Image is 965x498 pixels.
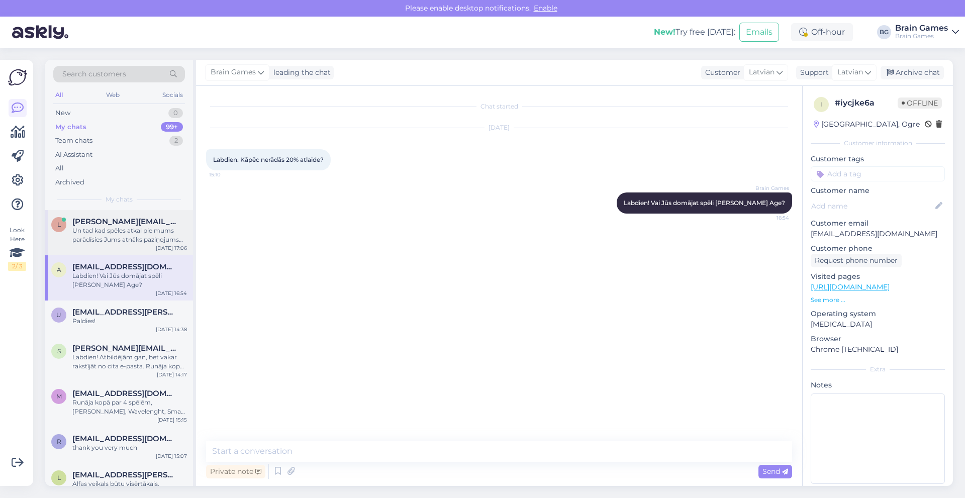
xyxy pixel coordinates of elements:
[811,309,945,319] p: Operating system
[72,271,187,289] div: Labdien! Vai Jūs domājat spēli [PERSON_NAME] Age?
[654,26,735,38] div: Try free [DATE]:
[55,150,92,160] div: AI Assistant
[701,67,740,78] div: Customer
[811,154,945,164] p: Customer tags
[811,282,890,291] a: [URL][DOMAIN_NAME]
[160,88,185,102] div: Socials
[895,24,959,40] a: Brain GamesBrain Games
[206,123,792,132] div: [DATE]
[811,319,945,330] p: [MEDICAL_DATA]
[811,295,945,305] p: See more ...
[104,88,122,102] div: Web
[213,156,324,163] span: Labdien. Kāpēc nerādās 20% atlaide?
[751,214,789,222] span: 16:54
[72,317,187,326] div: Paldies!
[739,23,779,42] button: Emails
[269,67,331,78] div: leading the chat
[57,221,61,228] span: l
[72,479,187,488] div: Alfas veikals būtu visērtākais.
[749,67,775,78] span: Latvian
[895,32,948,40] div: Brain Games
[811,243,945,254] p: Customer phone
[814,119,920,130] div: [GEOGRAPHIC_DATA], Ogre
[211,67,256,78] span: Brain Games
[157,416,187,424] div: [DATE] 15:15
[169,136,183,146] div: 2
[8,226,26,271] div: Look Here
[72,344,177,353] span: silvija@postoffi.lv
[168,108,183,118] div: 0
[72,217,177,226] span: linda.sumeiko@limbazunovads.lv
[811,166,945,181] input: Add a tag
[72,226,187,244] div: Un tad kad spēles atkal pie mums parādīsies Jums atnāks paziņojums uz e-pastu.
[811,201,933,212] input: Add name
[811,334,945,344] p: Browser
[881,66,944,79] div: Archive chat
[62,69,126,79] span: Search customers
[654,27,675,37] b: New!
[811,185,945,196] p: Customer name
[811,365,945,374] div: Extra
[55,122,86,132] div: My chats
[72,262,177,271] span: agnija.sladze@gmail.com
[811,254,902,267] div: Request phone number
[624,199,785,207] span: Labdien! Vai Jūs domājat spēli [PERSON_NAME] Age?
[57,438,61,445] span: r
[209,171,247,178] span: 15:10
[72,398,187,416] div: Runāja kopā par 4 spēlēm, [PERSON_NAME], Wavelenght, Smart 10 un Gloomhaven.
[57,474,61,481] span: l
[762,467,788,476] span: Send
[206,465,265,478] div: Private note
[751,184,789,192] span: Brain Games
[72,443,187,452] div: thank you very much
[157,371,187,378] div: [DATE] 14:17
[811,344,945,355] p: Chrome [TECHNICAL_ID]
[55,177,84,187] div: Archived
[57,266,61,273] span: a
[156,452,187,460] div: [DATE] 15:07
[106,195,133,204] span: My chats
[56,392,62,400] span: m
[53,88,65,102] div: All
[8,68,27,87] img: Askly Logo
[811,380,945,390] p: Notes
[837,67,863,78] span: Latvian
[161,122,183,132] div: 99+
[835,97,898,109] div: # iycjke6a
[811,271,945,282] p: Visited pages
[895,24,948,32] div: Brain Games
[55,108,70,118] div: New
[877,25,891,39] div: BG
[791,23,853,41] div: Off-hour
[811,218,945,229] p: Customer email
[72,389,177,398] span: maris@pistoffi.lv
[156,289,187,297] div: [DATE] 16:54
[72,434,177,443] span: razvangruia93@yahoo.com
[72,353,187,371] div: Labdien! Atbildējām gan, bet vakar rakstījāt no cita e-pasta. Runāja kopā par 4 spēlēm, [PERSON_N...
[796,67,829,78] div: Support
[56,311,61,319] span: u
[8,262,26,271] div: 2 / 3
[72,308,177,317] span: uldis.calpa@gmail.com
[811,139,945,148] div: Customer information
[898,97,942,109] span: Offline
[55,136,92,146] div: Team chats
[55,163,64,173] div: All
[156,326,187,333] div: [DATE] 14:38
[206,102,792,111] div: Chat started
[156,244,187,252] div: [DATE] 17:06
[72,470,177,479] span: lienite.stankus@inbox.lv
[811,229,945,239] p: [EMAIL_ADDRESS][DOMAIN_NAME]
[531,4,560,13] span: Enable
[57,347,61,355] span: s
[820,101,822,108] span: i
